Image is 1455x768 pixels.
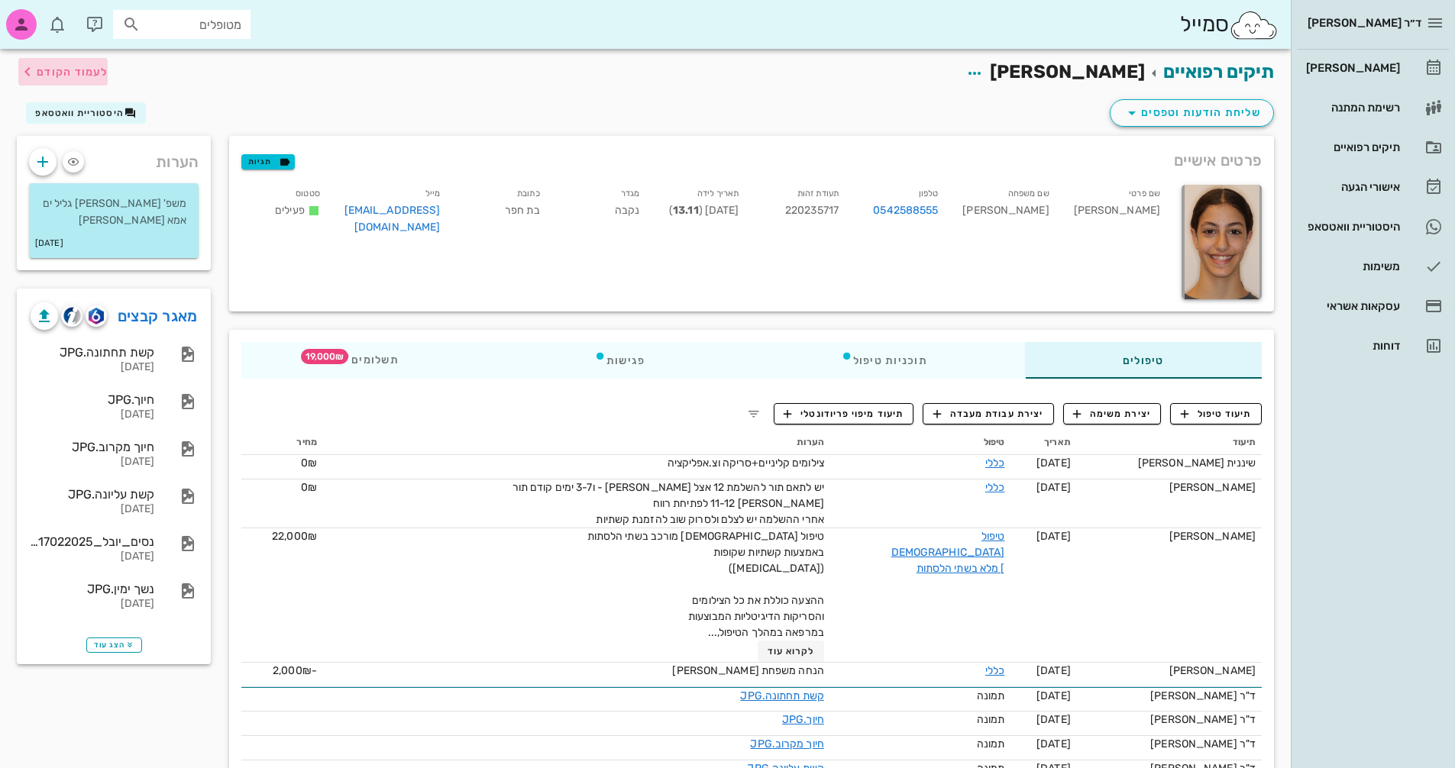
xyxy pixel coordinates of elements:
[1083,455,1256,471] div: שיננית [PERSON_NAME]
[37,66,108,79] span: לעמוד הקודם
[61,305,82,327] button: cliniview logo
[1163,61,1274,82] a: תיקים רפואיים
[35,108,124,118] span: היסטוריית וואטסאפ
[31,503,154,516] div: [DATE]
[587,530,824,639] span: טיפול [DEMOGRAPHIC_DATA] מורכב בשתי הלסתות באמצעות קשתיות שקופות ([MEDICAL_DATA]) ההצעה כוללת את ...
[1303,102,1400,114] div: רשימת המתנה
[782,713,824,726] a: חיוך.JPG
[933,407,1043,421] span: יצירת עבודת מעבדה
[1083,528,1256,544] div: [PERSON_NAME]
[758,641,824,662] button: לקרוא עוד
[1297,248,1449,285] a: משימות
[31,392,154,407] div: חיוך.JPG
[1036,737,1071,750] span: [DATE]
[1297,208,1449,245] a: היסטוריית וואטסאפ
[1303,181,1400,193] div: אישורי הגעה
[891,530,1005,575] a: טיפול [DEMOGRAPHIC_DATA] מלא בשתי הלסתות
[977,737,1005,750] span: תמונה
[241,154,295,169] button: תגיות
[31,408,154,421] div: [DATE]
[668,457,824,470] span: צילומים קליניים+סריקה וצ.אפליקציה
[1077,431,1262,455] th: תיעוד
[990,61,1145,82] span: [PERSON_NAME]
[985,457,1004,470] a: כללי
[552,182,652,245] div: נקבה
[977,689,1005,702] span: תמונה
[1008,189,1049,198] small: שם משפחה
[1308,16,1421,30] span: ד״ר [PERSON_NAME]
[86,305,107,327] button: romexis logo
[1297,89,1449,126] a: רשימת המתנה
[1297,129,1449,166] a: תיקים רפואיים
[41,195,186,229] p: משפ' [PERSON_NAME] גליל ים אמא [PERSON_NAME]
[1083,712,1256,728] div: ד"ר [PERSON_NAME]
[697,189,739,198] small: תאריך לידה
[1110,99,1274,127] button: שליחת הודעות וטפסים
[45,12,54,21] span: תג
[669,204,739,217] span: [DATE] ( )
[774,403,914,424] button: תיעוד מיפוי פריודונטלי
[1303,340,1400,352] div: דוחות
[873,202,938,219] a: 0542588555
[18,58,108,86] button: לעמוד הקודם
[272,530,317,543] span: 22,000₪
[31,598,154,611] div: [DATE]
[768,646,815,657] span: לקרוא עוד
[1297,328,1449,364] a: דוחות
[1083,479,1256,495] div: [PERSON_NAME]
[31,456,154,469] div: [DATE]
[785,204,839,217] span: 220235717
[1180,8,1279,41] div: סמייל
[1129,189,1160,198] small: שם פרטי
[1063,403,1162,424] button: יצירת משימה
[31,582,154,596] div: נשך ימין.JPG
[1303,62,1400,74] div: [PERSON_NAME]
[505,204,540,217] span: בת חפר
[1303,260,1400,273] div: משימות
[323,431,830,455] th: הערות
[1303,300,1400,312] div: עסקאות אשראי
[784,407,904,421] span: תיעוד מיפוי פריודונטלי
[425,189,440,198] small: מייל
[1297,288,1449,324] a: עסקאות אשראי
[1025,342,1262,379] div: טיפולים
[1229,10,1279,40] img: SmileCloud logo
[919,189,939,198] small: טלפון
[1123,104,1261,122] span: שליחת הודעות וטפסים
[1036,530,1071,543] span: [DATE]
[512,481,824,526] span: יש לתאם תור להשלמת 12 אצל [PERSON_NAME] - ו3-7 ימים קודם תור [PERSON_NAME] 11-12 לפתיחת רווח אחרי...
[740,689,823,702] a: קשת תחתונה.JPG
[750,737,823,750] a: חיוך מקרוב.JPG
[31,361,154,374] div: [DATE]
[1036,481,1071,494] span: [DATE]
[89,308,103,324] img: romexis logo
[31,440,154,454] div: חיוך מקרוב.JPG
[923,403,1053,424] button: יצירת עבודת מעבדה
[17,136,211,180] div: הערות
[63,307,81,324] img: cliniview logo
[275,204,305,217] span: פעילים
[977,713,1005,726] span: תמונה
[344,204,441,234] a: [EMAIL_ADDRESS][DOMAIN_NAME]
[672,664,823,677] span: הנחה משפחת [PERSON_NAME]
[621,189,639,198] small: מגדר
[1083,736,1256,752] div: ד"ר [PERSON_NAME]
[743,342,1025,379] div: תוכניות טיפול
[26,102,146,124] button: היסטוריית וואטסאפ
[1036,664,1071,677] span: [DATE]
[797,189,839,198] small: תעודת זהות
[830,431,1011,455] th: טיפול
[1036,713,1071,726] span: [DATE]
[1303,141,1400,153] div: תיקים רפואיים
[1036,457,1071,470] span: [DATE]
[339,355,399,366] span: תשלומים
[248,155,288,169] span: תגיות
[31,487,154,502] div: קשת עליונה.JPG
[985,481,1004,494] a: כללי
[673,204,699,217] strong: 13.11
[31,345,154,360] div: קשת תחתונה.JPG
[1297,169,1449,205] a: אישורי הגעה
[301,349,348,364] span: תג
[1036,689,1071,702] span: [DATE]
[273,664,317,677] span: -2,000₪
